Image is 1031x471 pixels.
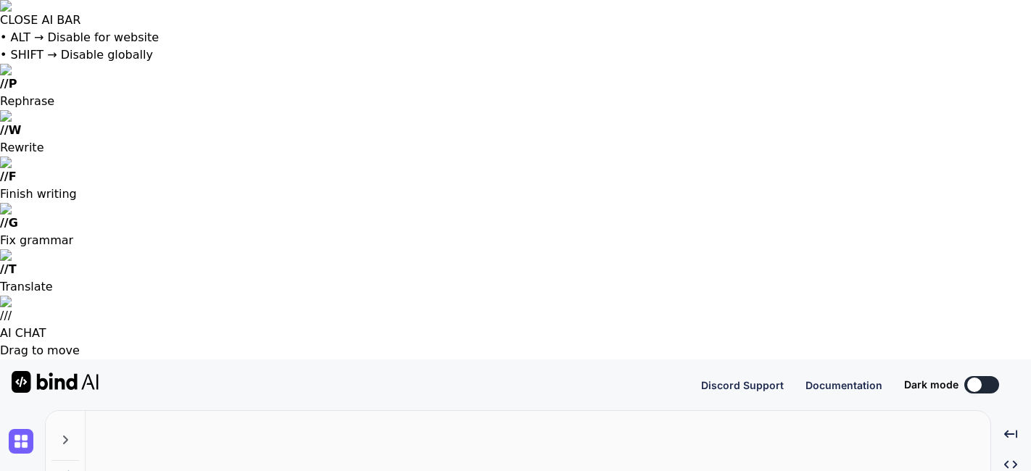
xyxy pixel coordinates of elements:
span: Discord Support [701,379,784,391]
img: Bind AI [12,371,99,393]
img: chat [9,429,33,454]
span: Documentation [806,379,882,391]
button: Discord Support [701,378,784,393]
span: Dark mode [904,378,958,392]
button: Documentation [806,378,882,393]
